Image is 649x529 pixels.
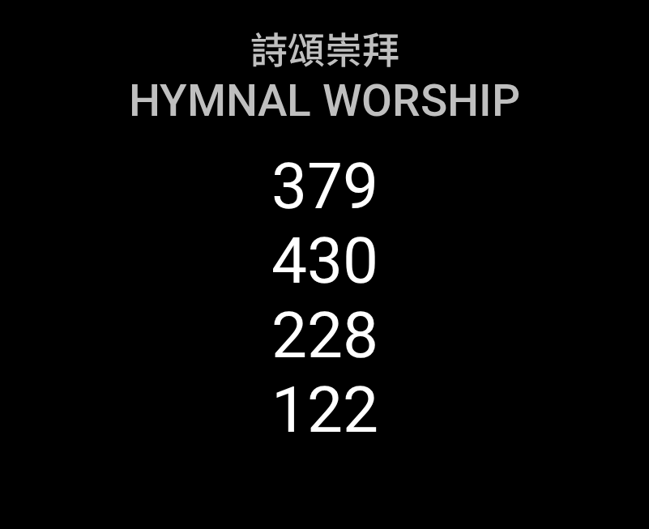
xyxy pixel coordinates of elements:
[129,75,520,126] span: Hymnal Worship
[271,298,378,373] li: 228
[250,21,399,75] span: 詩頌崇拜
[271,373,378,447] li: 122
[271,149,378,224] li: 379
[271,224,378,298] li: 430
